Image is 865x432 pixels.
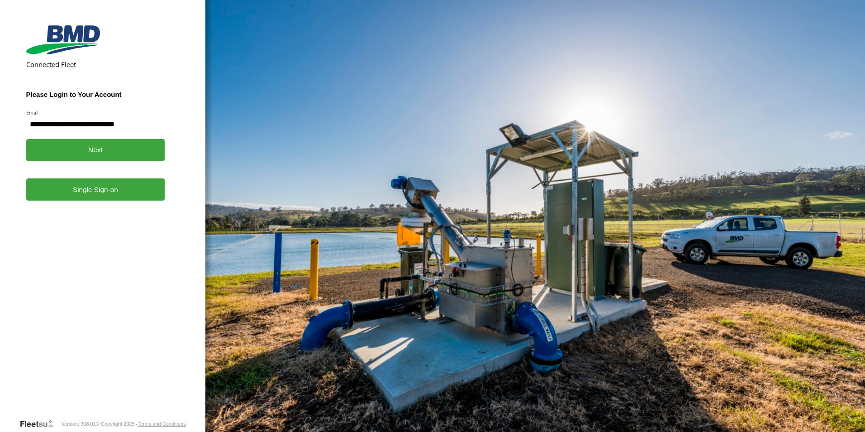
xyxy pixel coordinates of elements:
div: © Copyright 2025 - [96,421,186,427]
button: Next [26,139,165,161]
h3: Please Login to Your Account [26,91,165,98]
img: BMD [26,25,100,54]
a: Terms and Conditions [138,421,185,427]
label: Email [26,109,165,116]
div: Version: 308.01 [61,421,95,427]
a: Visit our Website [19,419,61,428]
a: Single Sign-on [26,178,165,201]
h2: Connected Fleet [26,60,165,69]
